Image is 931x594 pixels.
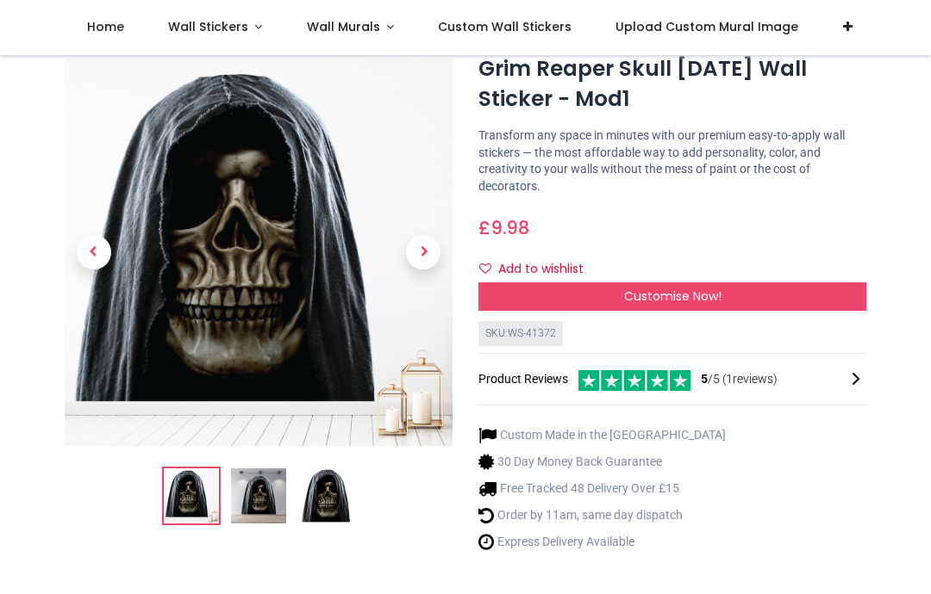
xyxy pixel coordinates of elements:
[231,469,286,524] img: WS-41372-02
[478,426,726,444] li: Custom Made in the [GEOGRAPHIC_DATA]
[624,288,722,305] span: Customise Now!
[479,263,491,275] i: Add to wishlist
[478,54,866,114] h1: Grim Reaper Skull [DATE] Wall Sticker - Mod1
[478,453,726,471] li: 30 Day Money Back Guarantee
[77,236,111,270] span: Previous
[87,18,124,35] span: Home
[478,127,866,195] p: Transform any space in minutes with our premium easy-to-apply wall stickers — the most affordable...
[65,59,453,447] img: Grim Reaper Skull Halloween Wall Sticker - Mod1
[478,321,563,346] div: SKU: WS-41372
[406,236,441,270] span: Next
[164,469,219,524] img: Grim Reaper Skull Halloween Wall Sticker - Mod1
[478,506,726,524] li: Order by 11am, same day dispatch
[478,255,598,284] button: Add to wishlistAdd to wishlist
[65,117,123,388] a: Previous
[395,117,453,388] a: Next
[298,469,353,524] img: WS-41372-03
[490,215,529,240] span: 9.98
[478,480,726,498] li: Free Tracked 48 Delivery Over £15
[701,372,708,386] span: 5
[478,215,529,240] span: £
[701,371,778,388] span: /5 ( 1 reviews)
[478,368,866,391] div: Product Reviews
[168,18,248,35] span: Wall Stickers
[307,18,380,35] span: Wall Murals
[615,18,798,35] span: Upload Custom Mural Image
[478,533,726,551] li: Express Delivery Available
[438,18,572,35] span: Custom Wall Stickers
